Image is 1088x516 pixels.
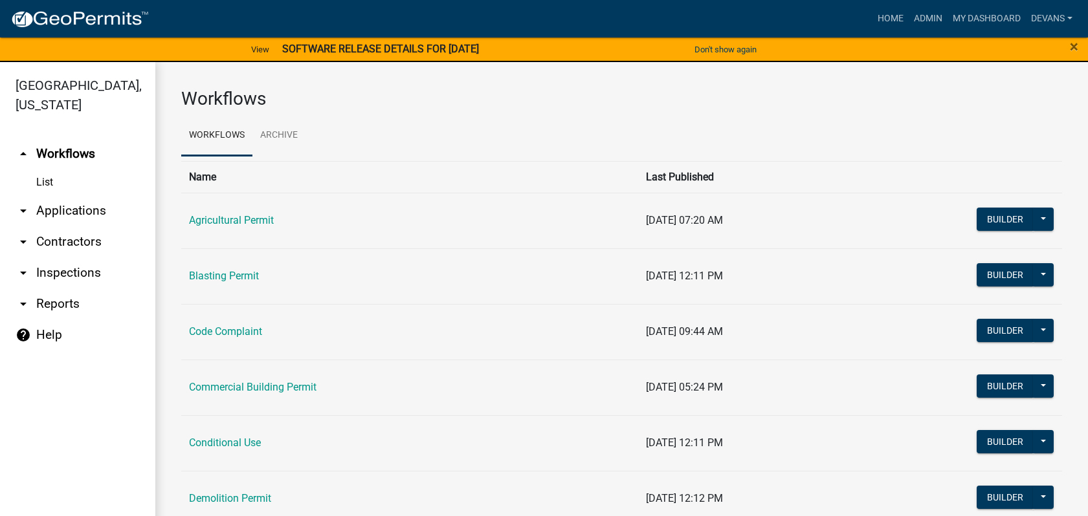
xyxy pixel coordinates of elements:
[16,203,31,219] i: arrow_drop_down
[948,6,1026,31] a: My Dashboard
[252,115,305,156] a: Archive
[977,486,1034,509] button: Builder
[909,6,948,31] a: Admin
[646,214,723,226] span: [DATE] 07:20 AM
[977,430,1034,453] button: Builder
[1026,6,1078,31] a: devans
[189,381,316,393] a: Commercial Building Permit
[16,327,31,343] i: help
[181,115,252,156] a: Workflows
[1070,39,1078,54] button: Close
[16,234,31,250] i: arrow_drop_down
[977,208,1034,231] button: Builder
[646,325,723,338] span: [DATE] 09:44 AM
[189,270,259,282] a: Blasting Permit
[189,325,262,338] a: Code Complaint
[872,6,909,31] a: Home
[246,39,274,60] a: View
[189,436,261,449] a: Conditional Use
[646,492,723,504] span: [DATE] 12:12 PM
[189,492,271,504] a: Demolition Permit
[16,265,31,281] i: arrow_drop_down
[638,161,909,193] th: Last Published
[181,161,638,193] th: Name
[189,214,274,226] a: Agricultural Permit
[646,436,723,449] span: [DATE] 12:11 PM
[977,263,1034,286] button: Builder
[646,270,723,282] span: [DATE] 12:11 PM
[282,43,479,55] strong: SOFTWARE RELEASE DETAILS FOR [DATE]
[646,381,723,393] span: [DATE] 05:24 PM
[977,319,1034,342] button: Builder
[977,374,1034,398] button: Builder
[689,39,762,60] button: Don't show again
[16,146,31,162] i: arrow_drop_up
[181,88,1062,110] h3: Workflows
[1070,38,1078,56] span: ×
[16,296,31,312] i: arrow_drop_down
